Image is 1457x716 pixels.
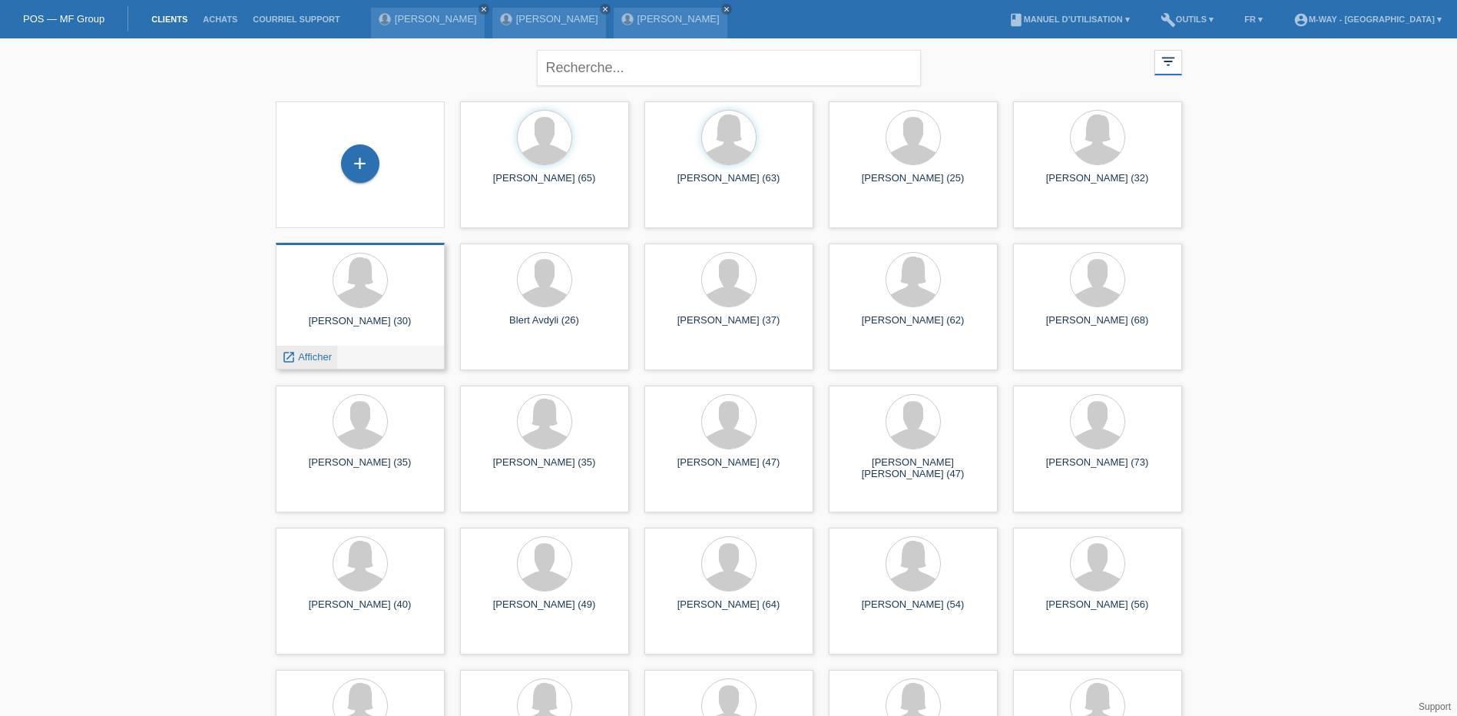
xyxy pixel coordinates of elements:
[1286,15,1449,24] a: account_circlem-way - [GEOGRAPHIC_DATA] ▾
[1025,172,1170,197] div: [PERSON_NAME] (32)
[288,598,432,623] div: [PERSON_NAME] (40)
[657,172,801,197] div: [PERSON_NAME] (63)
[637,13,720,25] a: [PERSON_NAME]
[472,314,617,339] div: Blert Avdyli (26)
[657,598,801,623] div: [PERSON_NAME] (64)
[298,351,332,363] span: Afficher
[1001,15,1137,24] a: bookManuel d’utilisation ▾
[282,351,332,363] a: launch Afficher
[480,5,488,13] i: close
[195,15,245,24] a: Achats
[657,314,801,339] div: [PERSON_NAME] (37)
[472,598,617,623] div: [PERSON_NAME] (49)
[841,456,985,481] div: [PERSON_NAME] [PERSON_NAME] (47)
[1153,15,1221,24] a: buildOutils ▾
[472,456,617,481] div: [PERSON_NAME] (35)
[1160,53,1177,70] i: filter_list
[841,172,985,197] div: [PERSON_NAME] (25)
[1008,12,1024,28] i: book
[841,314,985,339] div: [PERSON_NAME] (62)
[1161,12,1176,28] i: build
[841,598,985,623] div: [PERSON_NAME] (54)
[282,350,296,364] i: launch
[657,456,801,481] div: [PERSON_NAME] (47)
[516,13,598,25] a: [PERSON_NAME]
[721,4,732,15] a: close
[1025,314,1170,339] div: [PERSON_NAME] (68)
[245,15,347,24] a: Courriel Support
[1025,456,1170,481] div: [PERSON_NAME] (73)
[144,15,195,24] a: Clients
[472,172,617,197] div: [PERSON_NAME] (65)
[478,4,489,15] a: close
[288,456,432,481] div: [PERSON_NAME] (35)
[1293,12,1309,28] i: account_circle
[600,4,611,15] a: close
[1025,598,1170,623] div: [PERSON_NAME] (56)
[1237,15,1270,24] a: FR ▾
[395,13,477,25] a: [PERSON_NAME]
[601,5,609,13] i: close
[342,151,379,177] div: Enregistrer le client
[1419,701,1451,712] a: Support
[723,5,730,13] i: close
[23,13,104,25] a: POS — MF Group
[537,50,921,86] input: Recherche...
[288,315,432,340] div: [PERSON_NAME] (30)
